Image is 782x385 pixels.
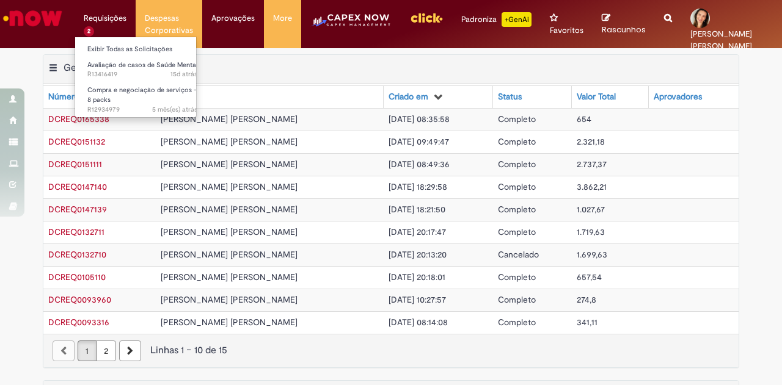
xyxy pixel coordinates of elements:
[498,317,536,328] span: Completo
[48,159,102,170] a: Abrir Registro: DCREQ0151111
[161,159,298,170] span: [PERSON_NAME] [PERSON_NAME]
[577,204,605,215] span: 1.027,67
[87,85,197,104] span: Compra e negociação de serviços - 8 packs
[502,12,532,27] p: +GenAi
[273,12,292,24] span: More
[389,226,446,237] span: [DATE] 20:17:47
[87,105,197,115] span: R12934979
[498,226,536,237] span: Completo
[161,249,298,260] span: [PERSON_NAME] [PERSON_NAME]
[75,37,197,118] ul: Requisições
[498,249,539,260] span: Cancelado
[161,181,298,192] span: [PERSON_NAME] [PERSON_NAME]
[87,60,197,70] span: Avaliação de casos de Saúde Mental
[170,70,197,79] time: 14/08/2025 09:23:58
[602,24,646,35] span: Rascunhos
[577,136,605,147] span: 2.321,18
[48,204,107,215] span: DCREQ0147139
[389,181,447,192] span: [DATE] 18:29:58
[48,294,111,305] a: Abrir Registro: DCREQ0093960
[577,181,607,192] span: 3.862,21
[75,59,210,81] a: Aberto R13416419 : Avaliação de casos de Saúde Mental
[43,334,739,367] nav: paginação
[577,113,591,124] span: 654
[87,70,197,79] span: R13416419
[161,272,298,282] span: [PERSON_NAME] [PERSON_NAME]
[170,70,197,79] span: 15d atrás
[161,317,298,328] span: [PERSON_NAME] [PERSON_NAME]
[389,272,445,282] span: [DATE] 20:18:01
[461,12,532,27] div: Padroniza
[75,84,210,110] a: Aberto R12934979 : Compra e negociação de serviços - 8 packs
[48,226,104,237] a: Abrir Registro: DCREQ0132711
[48,317,109,328] span: DCREQ0093316
[389,294,446,305] span: [DATE] 10:27:57
[550,24,583,37] span: Favoritos
[48,294,111,305] span: DCREQ0093960
[389,136,449,147] span: [DATE] 09:49:47
[577,159,607,170] span: 2.737,37
[602,13,646,35] a: Rascunhos
[690,29,752,51] span: [PERSON_NAME] [PERSON_NAME]
[48,159,102,170] span: DCREQ0151111
[389,113,450,124] span: [DATE] 08:35:58
[48,113,109,124] a: Abrir Registro: DCREQ0165338
[48,204,107,215] a: Abrir Registro: DCREQ0147139
[577,91,616,103] div: Valor Total
[577,249,607,260] span: 1.699,63
[389,91,428,103] div: Criado em
[48,181,107,192] span: DCREQ0147140
[78,340,97,361] a: Página 1
[1,6,64,31] img: ServiceNow
[498,159,536,170] span: Completo
[161,294,298,305] span: [PERSON_NAME] [PERSON_NAME]
[48,136,105,147] a: Abrir Registro: DCREQ0151132
[48,272,106,282] a: Abrir Registro: DCREQ0105110
[84,12,126,24] span: Requisições
[389,204,445,215] span: [DATE] 18:21:50
[577,317,597,328] span: 341,11
[211,12,255,24] span: Aprovações
[498,113,536,124] span: Completo
[48,62,58,77] button: General Refund Menu de contexto
[161,113,298,124] span: [PERSON_NAME] [PERSON_NAME]
[64,62,131,74] h2: General Refund
[48,181,107,192] a: Abrir Registro: DCREQ0147140
[53,344,729,358] div: Linhas 1 − 10 de 15
[410,9,443,27] img: click_logo_yellow_360x200.png
[48,249,106,260] a: Abrir Registro: DCREQ0132710
[161,226,298,237] span: [PERSON_NAME] [PERSON_NAME]
[498,272,536,282] span: Completo
[498,204,536,215] span: Completo
[152,105,197,114] span: 5 mês(es) atrás
[119,340,141,361] a: Próxima página
[75,43,210,56] a: Exibir Todas as Solicitações
[161,136,298,147] span: [PERSON_NAME] [PERSON_NAME]
[48,249,106,260] span: DCREQ0132710
[48,136,105,147] span: DCREQ0151132
[48,226,104,237] span: DCREQ0132711
[48,113,109,124] span: DCREQ0165338
[145,12,193,37] span: Despesas Corporativas
[389,249,447,260] span: [DATE] 20:13:20
[498,294,536,305] span: Completo
[577,272,602,282] span: 657,54
[577,294,596,305] span: 274,8
[577,226,605,237] span: 1.719,63
[498,91,522,103] div: Status
[498,181,536,192] span: Completo
[96,340,116,361] a: Página 2
[389,159,450,170] span: [DATE] 08:49:36
[48,272,106,282] span: DCREQ0105110
[84,26,94,37] span: 2
[498,136,536,147] span: Completo
[48,91,79,103] div: Número
[310,12,392,37] img: CapexLogo5.png
[48,317,109,328] a: Abrir Registro: DCREQ0093316
[654,91,702,103] div: Aprovadores
[389,317,448,328] span: [DATE] 08:14:08
[161,204,298,215] span: [PERSON_NAME] [PERSON_NAME]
